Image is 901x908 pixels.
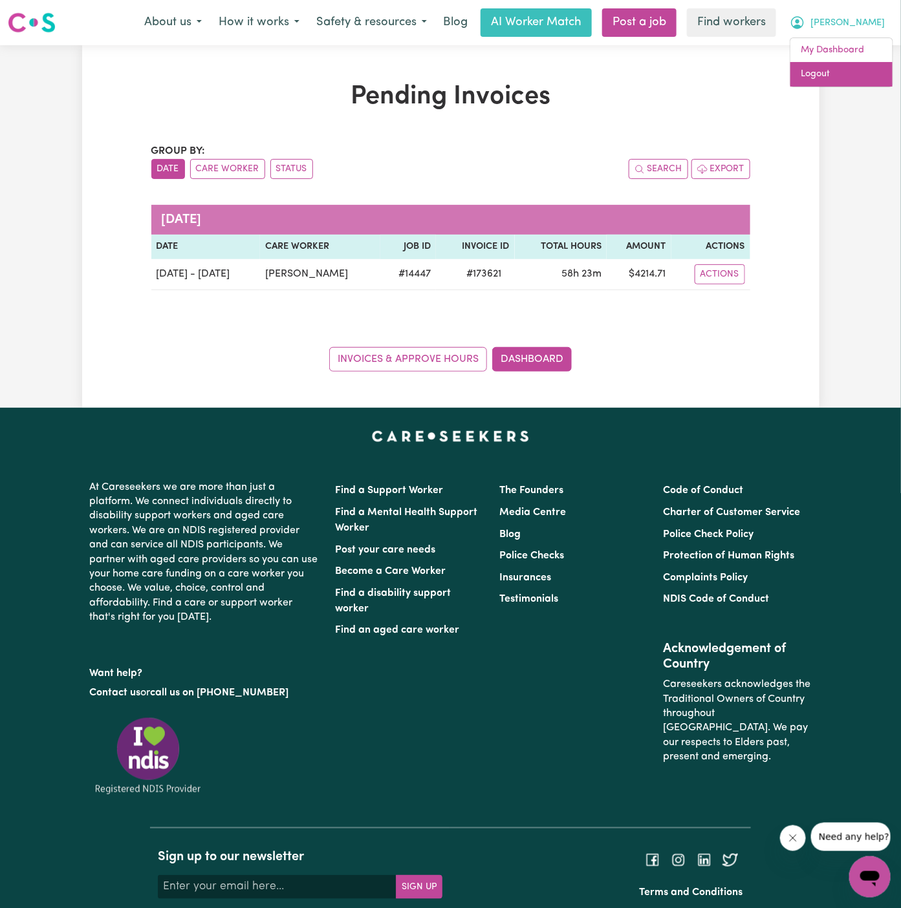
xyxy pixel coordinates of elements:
th: Care Worker [260,235,380,259]
a: My Dashboard [790,38,893,63]
button: Safety & resources [308,9,435,36]
button: My Account [781,9,893,36]
a: Protection of Human Rights [663,551,794,561]
button: Export [691,159,750,179]
a: Complaints Policy [663,573,748,583]
td: $ 4214.71 [607,259,671,290]
a: Careseekers home page [372,431,529,441]
td: [DATE] - [DATE] [151,259,260,290]
a: Find a Mental Health Support Worker [336,507,478,533]
th: Job ID [380,235,435,259]
p: Want help? [90,661,320,681]
a: Police Check Policy [663,529,754,540]
a: Blog [435,8,475,37]
button: How it works [210,9,308,36]
a: Post your care needs [336,545,436,555]
a: Code of Conduct [663,485,743,496]
button: Actions [695,264,745,284]
a: Insurances [499,573,551,583]
a: Careseekers logo [8,8,56,37]
p: Careseekers acknowledges the Traditional Owners of Country throughout [GEOGRAPHIC_DATA]. We pay o... [663,672,811,769]
td: [PERSON_NAME] [260,259,380,290]
caption: [DATE] [151,205,750,235]
span: 58 hours 23 minutes [561,269,602,279]
a: Follow Careseekers on Twitter [722,855,738,865]
a: Find a disability support worker [336,588,451,614]
a: AI Worker Match [481,8,592,37]
a: Find workers [687,8,776,37]
a: call us on [PHONE_NUMBER] [151,688,289,698]
iframe: Message from company [811,823,891,851]
a: Find a Support Worker [336,485,444,496]
button: sort invoices by care worker [190,159,265,179]
a: Testimonials [499,594,558,604]
button: Search [629,159,688,179]
a: Follow Careseekers on LinkedIn [697,855,712,865]
p: or [90,681,320,705]
h1: Pending Invoices [151,81,750,112]
a: Dashboard [492,347,572,372]
th: Amount [607,235,671,259]
img: Careseekers logo [8,11,56,34]
button: sort invoices by date [151,159,185,179]
th: Invoice ID [436,235,515,259]
a: The Founders [499,485,563,496]
a: Terms and Conditions [640,887,743,898]
a: Charter of Customer Service [663,507,800,518]
div: My Account [790,37,893,87]
a: NDIS Code of Conduct [663,594,769,604]
input: Enter your email here... [158,875,396,898]
a: Find an aged care worker [336,625,460,635]
button: Subscribe [396,875,442,898]
td: # 14447 [380,259,435,290]
a: Media Centre [499,507,566,518]
p: At Careseekers we are more than just a platform. We connect individuals directly to disability su... [90,475,320,630]
a: Follow Careseekers on Instagram [671,855,686,865]
iframe: Close message [780,825,806,851]
a: Become a Care Worker [336,566,446,576]
a: Police Checks [499,551,564,561]
a: Post a job [602,8,677,37]
a: Contact us [90,688,141,698]
a: Follow Careseekers on Facebook [645,855,660,865]
span: Group by: [151,146,206,156]
a: Logout [790,62,893,87]
span: # 173621 [459,266,510,282]
a: Blog [499,529,521,540]
a: Invoices & Approve Hours [329,347,487,372]
h2: Sign up to our newsletter [158,849,442,865]
span: [PERSON_NAME] [810,16,885,30]
img: Registered NDIS provider [90,715,206,796]
iframe: Button to launch messaging window [849,856,891,898]
button: About us [136,9,210,36]
button: sort invoices by paid status [270,159,313,179]
th: Total Hours [515,235,607,259]
th: Date [151,235,260,259]
th: Actions [671,235,750,259]
h2: Acknowledgement of Country [663,641,811,672]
